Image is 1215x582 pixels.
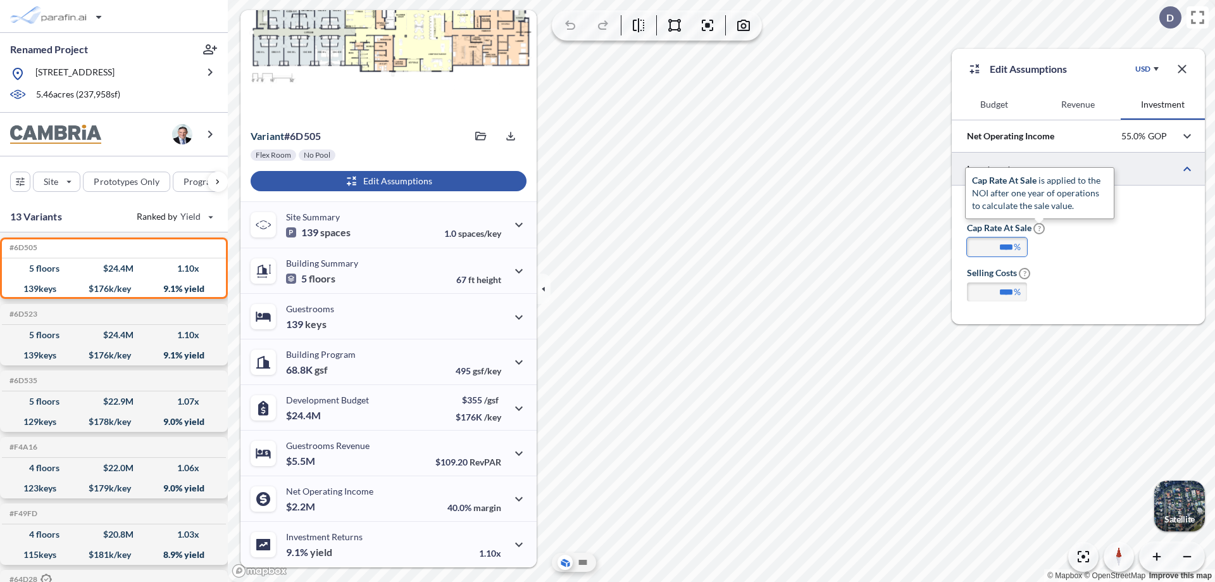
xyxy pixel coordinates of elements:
label: % [1014,241,1021,253]
span: /gsf [484,395,499,405]
p: Satellite [1164,514,1195,524]
p: Edit Assumptions [990,61,1067,77]
a: Mapbox [1047,571,1082,580]
p: Site [44,175,58,188]
p: $2.2M [286,500,317,513]
a: Mapbox homepage [232,564,287,578]
span: keys [305,318,327,331]
span: ? [1033,223,1045,234]
p: Program [184,175,219,188]
h5: Click to copy the code [7,509,37,518]
button: Aerial View [558,555,573,570]
span: Yield [180,210,201,223]
p: $24.4M [286,409,323,422]
span: margin [473,502,501,513]
label: Cap Rate at Sale [967,222,1045,234]
p: 139 [286,318,327,331]
button: Switcher ImageSatellite [1154,481,1205,531]
p: Building Summary [286,258,358,269]
span: floors [309,272,335,285]
p: D [1166,12,1174,23]
p: No Pool [304,150,330,160]
button: Prototypes Only [83,172,170,192]
p: Guestrooms Revenue [286,440,370,451]
p: # 6d505 [251,130,321,142]
h5: Click to copy the code [7,376,37,385]
p: Site Summary [286,212,340,222]
p: Net Operating Income [967,130,1054,142]
p: Flex Room [256,150,291,160]
p: Investment Returns [286,531,363,542]
label: % [1014,286,1021,298]
button: Program [173,172,241,192]
p: 5.46 acres ( 237,958 sf) [36,88,120,102]
h5: Click to copy the code [7,443,37,452]
p: 55.0% GOP [1121,130,1167,142]
p: Renamed Project [10,42,88,56]
button: Site [33,172,80,192]
span: ft [468,274,475,285]
span: /key [484,412,501,422]
p: 495 [456,365,501,376]
button: Revenue [1036,89,1120,120]
span: height [477,274,501,285]
img: BrandImage [10,125,101,144]
p: $176K [456,412,501,422]
a: OpenStreetMap [1084,571,1145,580]
span: gsf [315,364,328,376]
button: Edit Assumptions [251,171,526,191]
label: Selling Costs [967,267,1030,279]
p: 67 [456,274,501,285]
p: Building Program [286,349,356,360]
span: RevPAR [470,457,501,467]
p: 13 Variants [10,209,62,224]
p: Net Operating Income [286,486,373,497]
p: Guestrooms [286,303,334,314]
a: Improve this map [1149,571,1212,580]
img: Switcher Image [1154,481,1205,531]
button: Ranked by Yield [127,206,221,227]
p: [STREET_ADDRESS] [35,66,115,82]
span: yield [310,546,332,559]
p: 68.8K [286,364,328,376]
button: Site Plan [575,555,590,570]
span: Variant [251,130,284,142]
p: $355 [456,395,501,405]
p: 5 [286,272,335,285]
button: Budget [952,89,1036,120]
h5: Click to copy the code [7,310,37,319]
p: 139 [286,226,351,239]
p: $5.5M [286,455,317,467]
h5: Click to copy the code [7,243,37,252]
p: 1.10x [479,548,501,559]
button: Investment [1121,89,1205,120]
img: user logo [172,124,192,144]
span: ? [1019,268,1030,279]
span: gsf/key [473,365,501,376]
h3: Investment [967,196,1190,208]
p: Development Budget [286,395,369,405]
p: Prototypes Only [94,175,159,188]
p: 9.1% [286,546,332,559]
p: 1.0 [444,228,501,239]
p: 40.0% [447,502,501,513]
span: spaces/key [458,228,501,239]
span: spaces [320,226,351,239]
p: $109.20 [435,457,501,467]
div: USD [1135,64,1150,74]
